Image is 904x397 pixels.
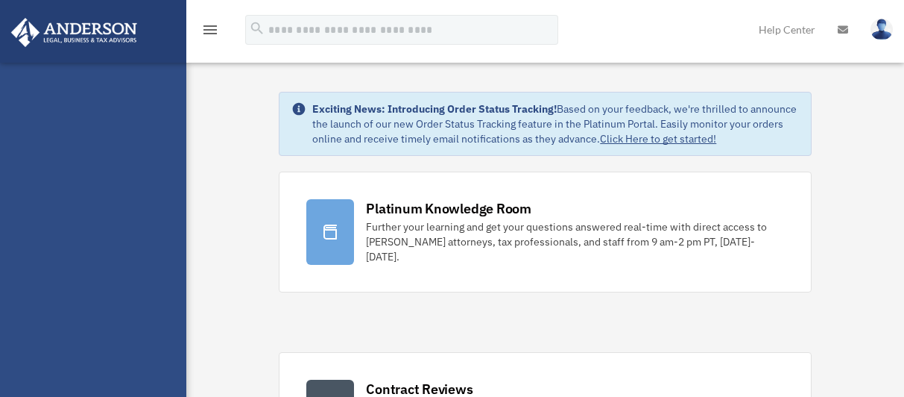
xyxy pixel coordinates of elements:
div: Platinum Knowledge Room [366,199,531,218]
a: Click Here to get started! [600,132,716,146]
a: menu [201,26,219,39]
div: Further your learning and get your questions answered real-time with direct access to [PERSON_NAM... [366,219,783,264]
div: Based on your feedback, we're thrilled to announce the launch of our new Order Status Tracking fe... [312,101,798,146]
strong: Exciting News: Introducing Order Status Tracking! [312,102,557,116]
a: Platinum Knowledge Room Further your learning and get your questions answered real-time with dire... [279,172,811,293]
img: Anderson Advisors Platinum Portal [7,18,142,47]
img: User Pic [870,19,893,40]
i: search [249,20,265,37]
i: menu [201,21,219,39]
